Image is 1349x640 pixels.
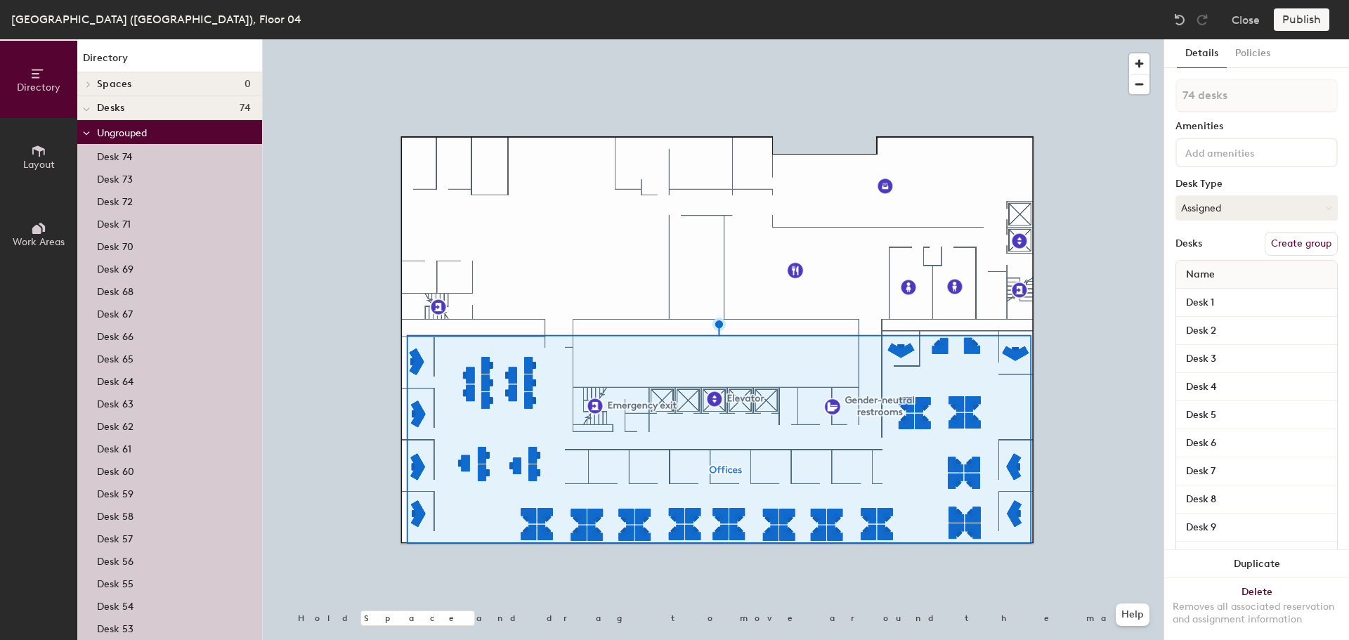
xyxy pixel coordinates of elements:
[97,147,132,163] p: Desk 74
[97,417,133,433] p: Desk 62
[13,236,65,248] span: Work Areas
[1175,238,1202,249] div: Desks
[97,304,133,320] p: Desk 67
[1173,601,1341,626] div: Removes all associated reservation and assignment information
[23,159,55,171] span: Layout
[97,237,133,253] p: Desk 70
[1179,546,1334,566] input: Unnamed desk
[97,507,133,523] p: Desk 58
[1179,405,1334,425] input: Unnamed desk
[97,529,133,545] p: Desk 57
[97,169,133,185] p: Desk 73
[97,439,131,455] p: Desk 61
[77,51,262,72] h1: Directory
[97,484,133,500] p: Desk 59
[1179,321,1334,341] input: Unnamed desk
[1164,578,1349,640] button: DeleteRemoves all associated reservation and assignment information
[97,192,133,208] p: Desk 72
[97,103,124,114] span: Desks
[11,11,301,28] div: [GEOGRAPHIC_DATA] ([GEOGRAPHIC_DATA]), Floor 04
[1232,8,1260,31] button: Close
[1227,39,1279,68] button: Policies
[1179,433,1334,453] input: Unnamed desk
[1164,550,1349,578] button: Duplicate
[97,372,133,388] p: Desk 64
[1182,143,1309,160] input: Add amenities
[97,596,133,613] p: Desk 54
[1175,178,1338,190] div: Desk Type
[1195,13,1209,27] img: Redo
[1175,195,1338,221] button: Assigned
[1179,377,1334,397] input: Unnamed desk
[97,349,133,365] p: Desk 65
[17,81,60,93] span: Directory
[97,551,133,568] p: Desk 56
[1177,39,1227,68] button: Details
[1173,13,1187,27] img: Undo
[1179,518,1334,537] input: Unnamed desk
[97,574,133,590] p: Desk 55
[97,79,132,90] span: Spaces
[97,127,147,139] span: Ungrouped
[97,619,133,635] p: Desk 53
[1265,232,1338,256] button: Create group
[97,214,131,230] p: Desk 71
[1175,121,1338,132] div: Amenities
[1179,490,1334,509] input: Unnamed desk
[1179,262,1222,287] span: Name
[245,79,251,90] span: 0
[1179,462,1334,481] input: Unnamed desk
[97,394,133,410] p: Desk 63
[97,259,133,275] p: Desk 69
[240,103,251,114] span: 74
[1116,603,1149,626] button: Help
[97,282,133,298] p: Desk 68
[1179,349,1334,369] input: Unnamed desk
[97,462,134,478] p: Desk 60
[1179,293,1334,313] input: Unnamed desk
[97,327,133,343] p: Desk 66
